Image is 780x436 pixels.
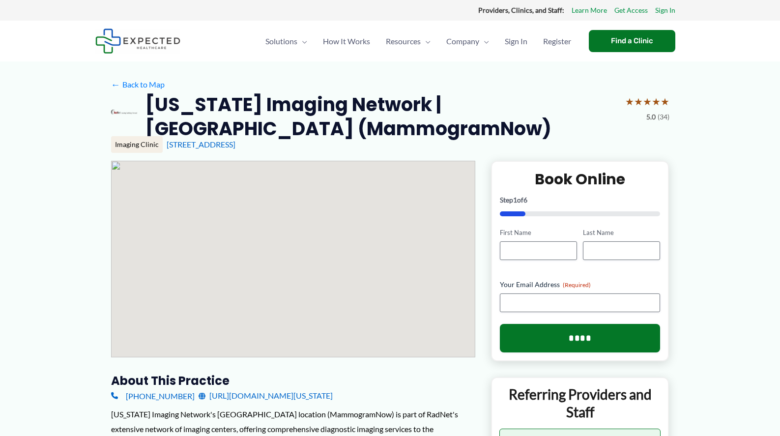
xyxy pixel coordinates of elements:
[500,197,661,203] p: Step of
[145,92,617,141] h2: [US_STATE] Imaging Network | [GEOGRAPHIC_DATA] (MammogramNow)
[111,77,165,92] a: ←Back to Map
[505,24,527,58] span: Sign In
[258,24,579,58] nav: Primary Site Navigation
[543,24,571,58] span: Register
[265,24,297,58] span: Solutions
[655,4,675,17] a: Sign In
[646,111,656,123] span: 5.0
[661,92,669,111] span: ★
[111,373,475,388] h3: About this practice
[500,170,661,189] h2: Book Online
[658,111,669,123] span: (34)
[614,4,648,17] a: Get Access
[421,24,431,58] span: Menu Toggle
[199,388,333,403] a: [URL][DOMAIN_NAME][US_STATE]
[111,388,195,403] a: [PHONE_NUMBER]
[634,92,643,111] span: ★
[478,6,564,14] strong: Providers, Clinics, and Staff:
[589,30,675,52] a: Find a Clinic
[315,24,378,58] a: How It Works
[643,92,652,111] span: ★
[500,228,577,237] label: First Name
[323,24,370,58] span: How It Works
[523,196,527,204] span: 6
[500,280,661,290] label: Your Email Address
[95,29,180,54] img: Expected Healthcare Logo - side, dark font, small
[111,136,163,153] div: Imaging Clinic
[535,24,579,58] a: Register
[297,24,307,58] span: Menu Toggle
[497,24,535,58] a: Sign In
[258,24,315,58] a: SolutionsMenu Toggle
[513,196,517,204] span: 1
[563,281,591,289] span: (Required)
[378,24,438,58] a: ResourcesMenu Toggle
[652,92,661,111] span: ★
[499,385,661,421] p: Referring Providers and Staff
[438,24,497,58] a: CompanyMenu Toggle
[386,24,421,58] span: Resources
[583,228,660,237] label: Last Name
[625,92,634,111] span: ★
[446,24,479,58] span: Company
[572,4,607,17] a: Learn More
[479,24,489,58] span: Menu Toggle
[167,140,235,149] a: [STREET_ADDRESS]
[111,80,120,89] span: ←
